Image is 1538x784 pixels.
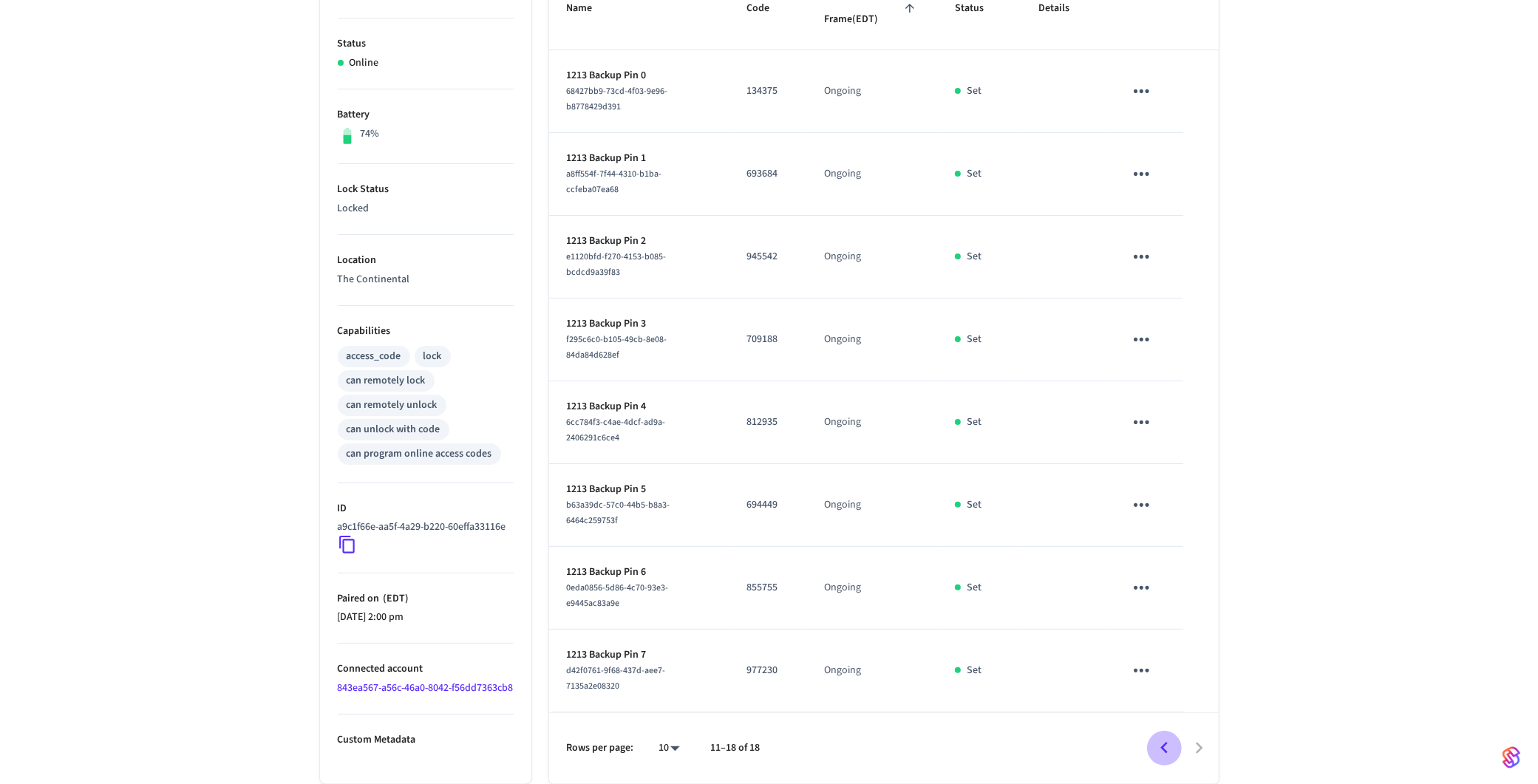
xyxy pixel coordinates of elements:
[967,332,981,347] p: Set
[338,610,514,625] p: [DATE] 2:00 pm
[338,661,514,677] p: Connected account
[746,663,789,678] p: 977230
[347,446,492,462] div: can program online access codes
[967,249,981,265] p: Set
[567,416,666,444] span: 6cc784f3-c4ae-4dcf-ad9a-2406291c6ce4
[746,415,789,430] p: 812935
[967,663,981,678] p: Set
[806,630,937,712] td: Ongoing
[567,647,712,663] p: 1213 Backup Pin 7
[806,464,937,547] td: Ongoing
[567,582,669,610] span: 0eda0856-5d86-4c70-93e3-e9445ac83a9e
[746,332,789,347] p: 709188
[347,422,440,437] div: can unlock with code
[567,68,712,83] p: 1213 Backup Pin 0
[338,732,514,748] p: Custom Metadata
[806,299,937,381] td: Ongoing
[806,381,937,464] td: Ongoing
[806,547,937,630] td: Ongoing
[967,580,981,596] p: Set
[746,580,789,596] p: 855755
[1147,731,1182,766] button: Go to previous page
[338,591,514,607] p: Paired on
[338,36,514,52] p: Status
[806,133,937,216] td: Ongoing
[967,497,981,513] p: Set
[338,182,514,197] p: Lock Status
[423,349,442,364] div: lock
[567,565,712,580] p: 1213 Backup Pin 6
[567,740,634,756] p: Rows per page:
[1503,746,1520,769] img: SeamLogoGradient.69752ec5.svg
[338,519,506,535] p: a9c1f66e-aa5f-4a29-b220-60effa33116e
[567,316,712,332] p: 1213 Backup Pin 3
[567,151,712,166] p: 1213 Backup Pin 1
[338,201,514,217] p: Locked
[806,50,937,133] td: Ongoing
[567,482,712,497] p: 1213 Backup Pin 5
[746,497,789,513] p: 694449
[746,166,789,182] p: 693684
[567,499,670,527] span: b63a39dc-57c0-44b5-b8a3-6464c259753f
[338,107,514,123] p: Battery
[338,272,514,287] p: The Continental
[380,591,409,606] span: ( EDT )
[347,349,401,364] div: access_code
[567,664,666,692] span: d42f0761-9f68-437d-aee7-7135a2e08320
[567,250,667,279] span: e1120bfd-f270-4153-b085-bcdcd9a39f83
[350,55,379,71] p: Online
[347,398,438,413] div: can remotely unlock
[711,740,761,756] p: 11–18 of 18
[338,324,514,339] p: Capabilities
[360,126,379,142] p: 74%
[967,415,981,430] p: Set
[567,168,662,196] span: a8ff554f-7f44-4310-b1ba-ccfeba07ea68
[567,399,712,415] p: 1213 Backup Pin 4
[338,253,514,268] p: Location
[567,234,712,249] p: 1213 Backup Pin 2
[347,373,426,389] div: can remotely lock
[967,83,981,99] p: Set
[806,216,937,299] td: Ongoing
[746,83,789,99] p: 134375
[746,249,789,265] p: 945542
[967,166,981,182] p: Set
[338,681,514,695] a: 843ea567-a56c-46a0-8042-f56dd7363cb8
[567,85,668,113] span: 68427bb9-73cd-4f03-9e96-b8778429d391
[338,501,514,517] p: ID
[567,333,667,361] span: f295c6c0-b105-49cb-8e08-84da84d628ef
[652,737,687,759] div: 10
